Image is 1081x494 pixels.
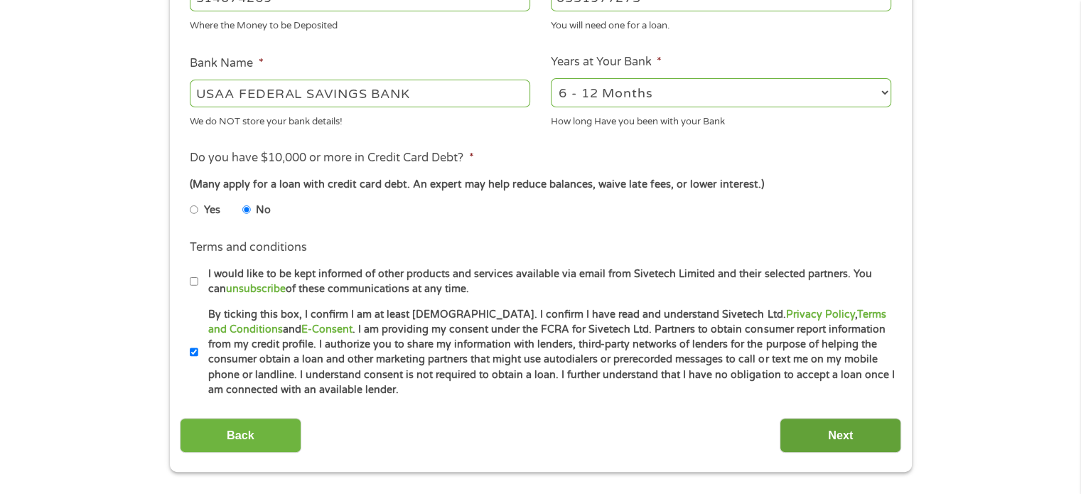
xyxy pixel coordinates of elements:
[226,283,286,295] a: unsubscribe
[551,55,662,70] label: Years at Your Bank
[785,308,854,321] a: Privacy Policy
[551,14,891,33] div: You will need one for a loan.
[780,418,901,453] input: Next
[190,56,263,71] label: Bank Name
[551,109,891,129] div: How long Have you been with your Bank
[190,14,530,33] div: Where the Money to be Deposited
[190,109,530,129] div: We do NOT store your bank details!
[301,323,353,335] a: E-Consent
[180,418,301,453] input: Back
[190,177,891,193] div: (Many apply for a loan with credit card debt. An expert may help reduce balances, waive late fees...
[190,151,473,166] label: Do you have $10,000 or more in Credit Card Debt?
[204,203,220,218] label: Yes
[190,240,307,255] label: Terms and conditions
[256,203,271,218] label: No
[198,307,896,398] label: By ticking this box, I confirm I am at least [DEMOGRAPHIC_DATA]. I confirm I have read and unders...
[198,267,896,297] label: I would like to be kept informed of other products and services available via email from Sivetech...
[208,308,886,335] a: Terms and Conditions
